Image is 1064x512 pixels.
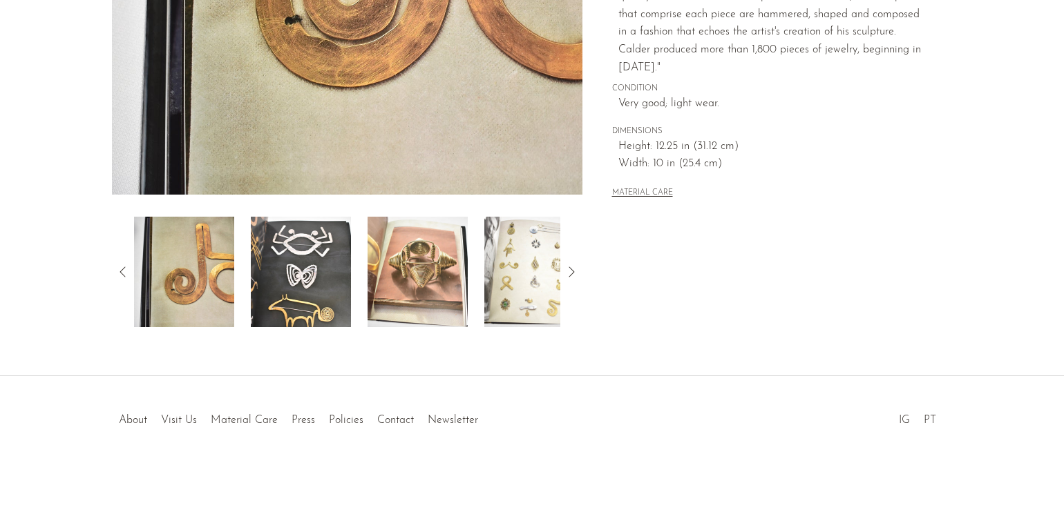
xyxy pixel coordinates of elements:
[161,415,197,426] a: Visit Us
[892,404,943,430] ul: Social Medias
[612,188,673,199] button: MATERIAL CARE
[612,83,923,95] span: CONDITION
[618,138,923,156] span: Height: 12.25 in (31.12 cm)
[329,415,363,426] a: Policies
[924,415,936,426] a: PT
[899,415,910,426] a: IG
[368,217,468,327] img: Calder Jewelry
[377,415,414,426] a: Contact
[292,415,315,426] a: Press
[618,155,923,173] span: Width: 10 in (25.4 cm)
[211,415,278,426] a: Material Care
[134,217,234,327] img: Calder Jewelry
[612,126,923,138] span: DIMENSIONS
[484,217,585,327] img: Calder Jewelry
[251,217,351,327] img: Calder Jewelry
[112,404,485,430] ul: Quick links
[618,95,923,113] span: Very good; light wear.
[119,415,147,426] a: About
